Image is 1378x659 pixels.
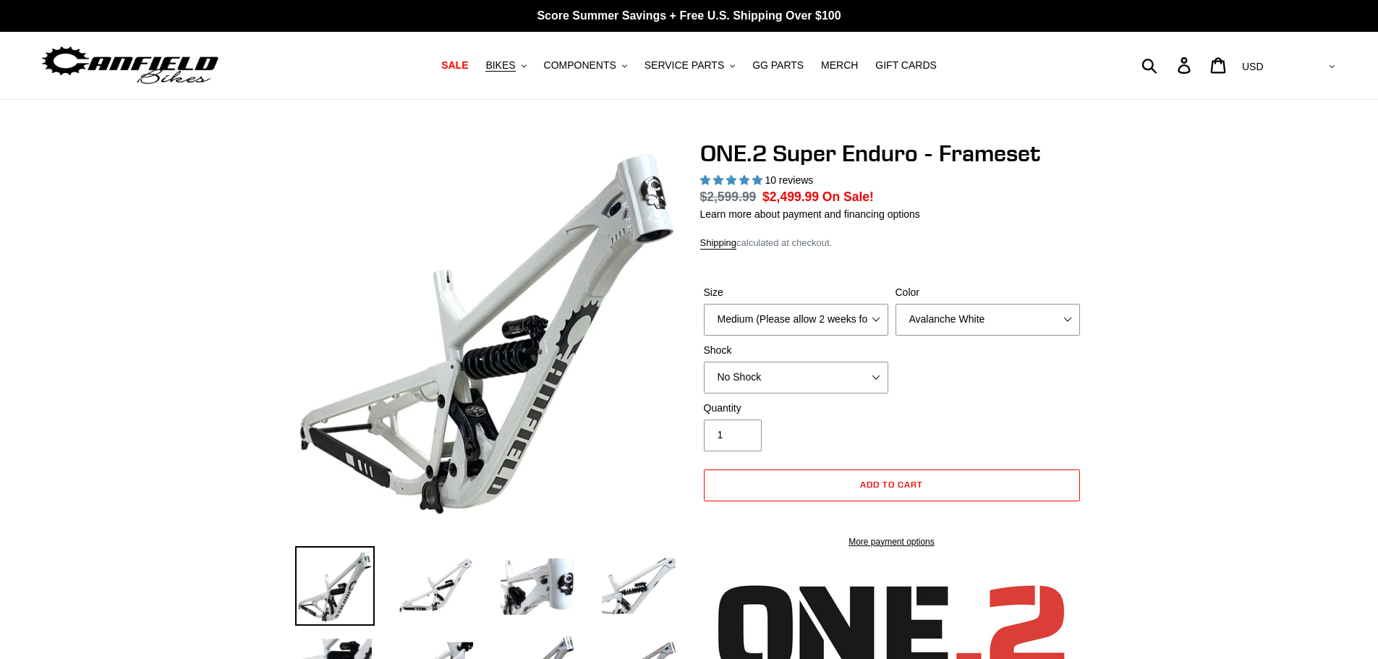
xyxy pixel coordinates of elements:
label: Shock [704,343,888,358]
span: 10 reviews [765,174,813,186]
div: calculated at checkout. [700,236,1084,250]
h1: ONE.2 Super Enduro - Frameset [700,140,1084,167]
img: Load image into Gallery viewer, ONE.2 Super Enduro - Frameset [295,546,375,626]
img: Load image into Gallery viewer, ONE.2 Super Enduro - Frameset [599,546,679,626]
a: GIFT CARDS [868,56,944,75]
label: Color [896,285,1080,300]
span: On Sale! [822,187,874,206]
label: Quantity [704,401,888,416]
a: More payment options [704,535,1080,548]
span: Add to cart [860,479,923,490]
a: Learn more about payment and financing options [700,208,920,220]
a: MERCH [814,56,865,75]
span: SERVICE PARTS [645,59,724,72]
a: GG PARTS [745,56,811,75]
a: SALE [434,56,475,75]
img: Canfield Bikes [40,43,221,88]
button: Add to cart [704,469,1080,501]
button: BIKES [478,56,533,75]
span: COMPONENTS [544,59,616,72]
span: SALE [441,59,468,72]
button: SERVICE PARTS [637,56,742,75]
span: MERCH [821,59,858,72]
span: $2,499.99 [762,190,819,204]
span: 5.00 stars [700,174,765,186]
img: Load image into Gallery viewer, ONE.2 Super Enduro - Frameset [498,546,577,626]
span: BIKES [485,59,515,72]
button: COMPONENTS [537,56,634,75]
img: Load image into Gallery viewer, ONE.2 Super Enduro - Frameset [396,546,476,626]
label: Size [704,285,888,300]
input: Search [1149,49,1186,81]
span: GIFT CARDS [875,59,937,72]
a: Shipping [700,237,737,250]
span: GG PARTS [752,59,804,72]
s: $2,599.99 [700,190,757,204]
